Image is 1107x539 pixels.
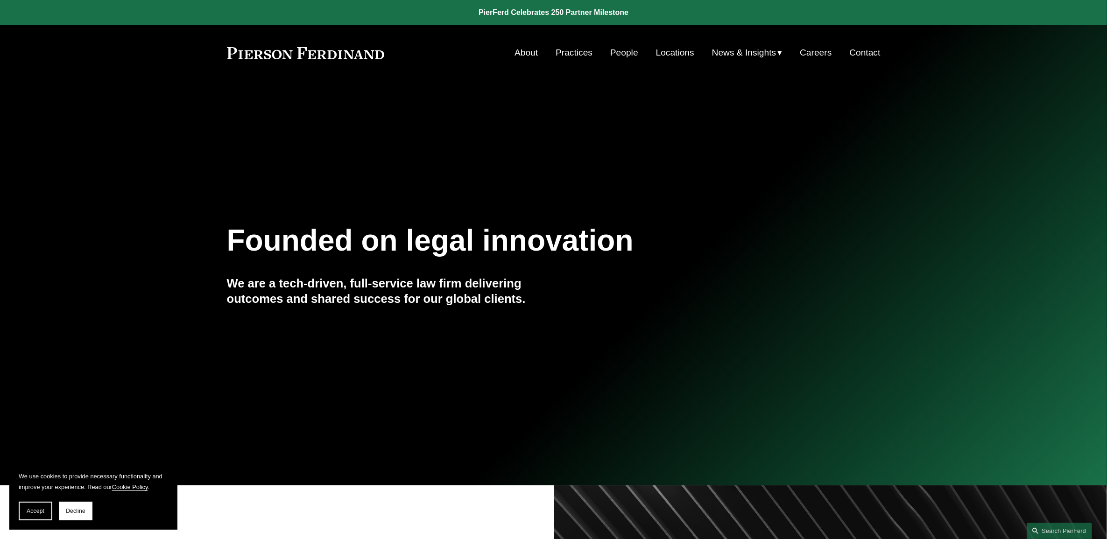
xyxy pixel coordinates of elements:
[712,45,776,61] span: News & Insights
[656,44,694,62] a: Locations
[227,224,772,258] h1: Founded on legal innovation
[27,508,44,514] span: Accept
[712,44,783,62] a: folder dropdown
[1027,523,1092,539] a: Search this site
[227,276,554,306] h4: We are a tech-driven, full-service law firm delivering outcomes and shared success for our global...
[849,44,880,62] a: Contact
[800,44,832,62] a: Careers
[515,44,538,62] a: About
[59,502,92,520] button: Decline
[610,44,638,62] a: People
[66,508,85,514] span: Decline
[9,462,177,530] section: Cookie banner
[19,502,52,520] button: Accept
[556,44,592,62] a: Practices
[19,471,168,492] p: We use cookies to provide necessary functionality and improve your experience. Read our .
[112,483,148,490] a: Cookie Policy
